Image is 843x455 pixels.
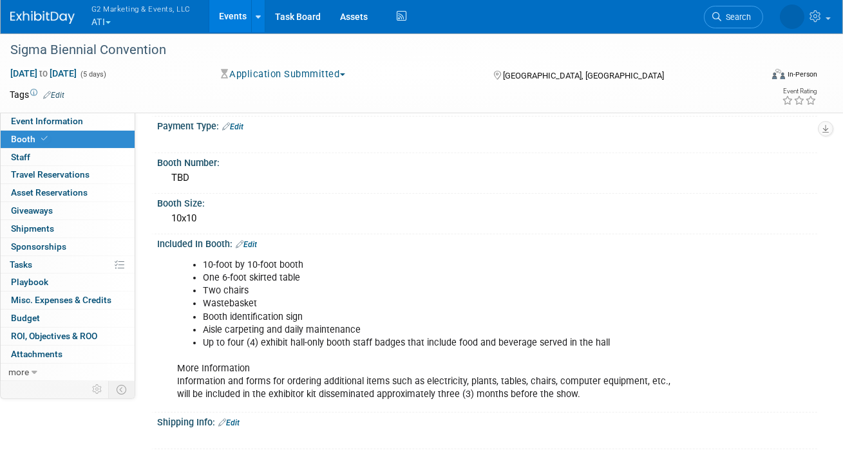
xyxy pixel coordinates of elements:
li: Two chairs [203,284,680,297]
a: Travel Reservations [1,166,135,183]
span: (5 days) [79,70,106,79]
li: Aisle carpeting and daily maintenance [203,324,680,337]
span: [GEOGRAPHIC_DATA], [GEOGRAPHIC_DATA] [503,71,664,80]
a: Edit [43,91,64,100]
span: Misc. Expenses & Credits [11,295,111,305]
span: Search [721,12,751,22]
div: Sigma Biennial Convention [6,39,748,62]
i: Booth reservation complete [41,135,48,142]
td: Personalize Event Tab Strip [86,381,109,398]
a: Budget [1,310,135,327]
a: more [1,364,135,381]
span: Travel Reservations [11,169,90,180]
div: Shipping Info: [157,413,817,429]
a: Event Information [1,113,135,130]
button: Application Submmitted [216,68,350,81]
span: more [8,367,29,377]
a: Misc. Expenses & Credits [1,292,135,309]
span: Attachments [11,349,62,359]
a: Edit [236,240,257,249]
span: Event Information [11,116,83,126]
a: Asset Reservations [1,184,135,201]
a: Playbook [1,274,135,291]
span: Shipments [11,223,54,234]
img: ExhibitDay [10,11,75,24]
span: Playbook [11,277,48,287]
td: Toggle Event Tabs [109,381,135,398]
a: Giveaways [1,202,135,219]
a: Staff [1,149,135,166]
span: to [37,68,50,79]
a: Shipments [1,220,135,237]
img: Format-Inperson.png [772,69,785,79]
span: Staff [11,152,30,162]
span: [DATE] [DATE] [10,68,77,79]
div: In-Person [787,70,817,79]
li: Wastebasket [203,297,680,310]
div: 10x10 [167,209,808,228]
span: Sponsorships [11,241,66,252]
a: Edit [218,418,240,427]
a: Edit [222,122,243,131]
a: Tasks [1,256,135,274]
a: Sponsorships [1,238,135,255]
span: G2 Marketing & Events, LLC [91,2,191,15]
li: One 6-foot skirted table [203,272,680,284]
span: Tasks [10,259,32,270]
span: Budget [11,313,40,323]
a: ROI, Objectives & ROO [1,328,135,345]
div: Payment Type: [157,116,817,133]
span: Giveaways [11,205,53,216]
span: Asset Reservations [11,187,88,198]
a: Attachments [1,346,135,363]
div: Booth Size: [157,194,817,210]
span: ROI, Objectives & ROO [11,331,97,341]
a: Booth [1,131,135,148]
img: Nora McQuillan [780,5,804,29]
a: Search [704,6,763,28]
li: Booth identification sign [203,311,680,324]
td: Tags [10,88,64,101]
div: Booth Number: [157,153,817,169]
div: Event Rating [782,88,817,95]
li: Up to four (4) exhibit hall-only booth staff badges that include food and beverage served in the ... [203,337,680,349]
div: Event Format [699,67,817,86]
div: TBD [167,168,808,188]
li: 10-foot by 10-foot booth [203,259,680,272]
div: Included In Booth: [157,234,817,251]
span: Booth [11,134,50,144]
div: More Information Information and forms for ordering additional items such as electricity, plants,... [168,252,688,407]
